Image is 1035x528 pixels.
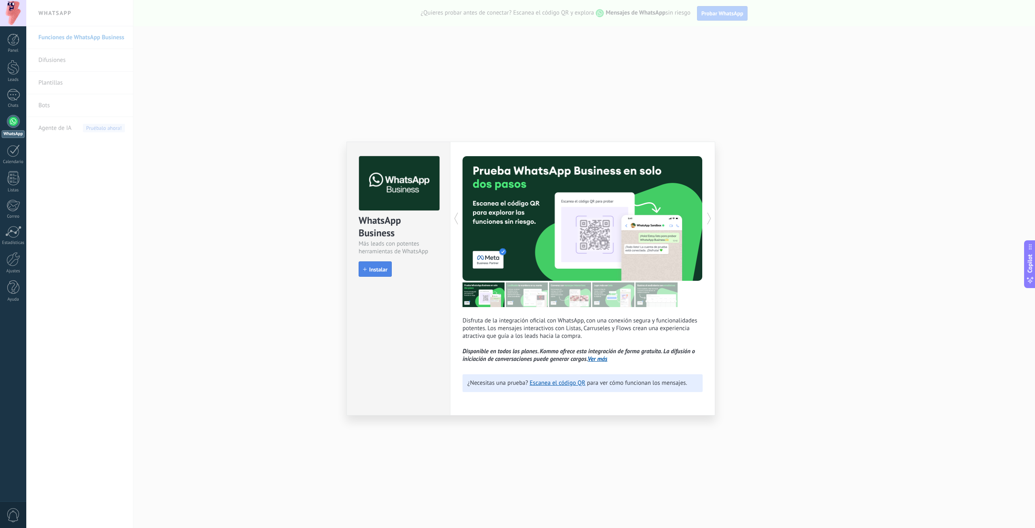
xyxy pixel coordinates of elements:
[2,159,25,165] div: Calendario
[359,214,438,240] div: WhatsApp Business
[2,48,25,53] div: Panel
[463,348,695,363] i: Disponible en todos los planes. Kommo ofrece esta integración de forma gratuita. La difusión o in...
[463,282,505,307] img: tour_image_7a4924cebc22ed9e3259523e50fe4fd6.png
[587,379,687,387] span: para ver cómo funcionan los mensajes.
[2,297,25,302] div: Ayuda
[463,317,703,363] p: Disfruta de la integración oficial con WhatsApp, con una conexión segura y funcionalidades potent...
[359,240,438,255] div: Más leads con potentes herramientas de WhatsApp
[369,267,387,272] span: Instalar
[2,269,25,274] div: Ajustes
[506,282,548,307] img: tour_image_cc27419dad425b0ae96c2716632553fa.png
[2,214,25,219] div: Correo
[359,261,392,277] button: Instalar
[2,240,25,246] div: Estadísticas
[530,379,585,387] a: Escanea el código QR
[1026,254,1034,273] span: Copilot
[636,282,678,307] img: tour_image_cc377002d0016b7ebaeb4dbe65cb2175.png
[2,103,25,108] div: Chats
[592,282,634,307] img: tour_image_62c9952fc9cf984da8d1d2aa2c453724.png
[359,156,439,211] img: logo_main.png
[588,355,608,363] a: Ver más
[2,130,25,138] div: WhatsApp
[467,379,528,387] span: ¿Necesitas una prueba?
[549,282,591,307] img: tour_image_1009fe39f4f058b759f0df5a2b7f6f06.png
[2,188,25,193] div: Listas
[2,77,25,83] div: Leads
